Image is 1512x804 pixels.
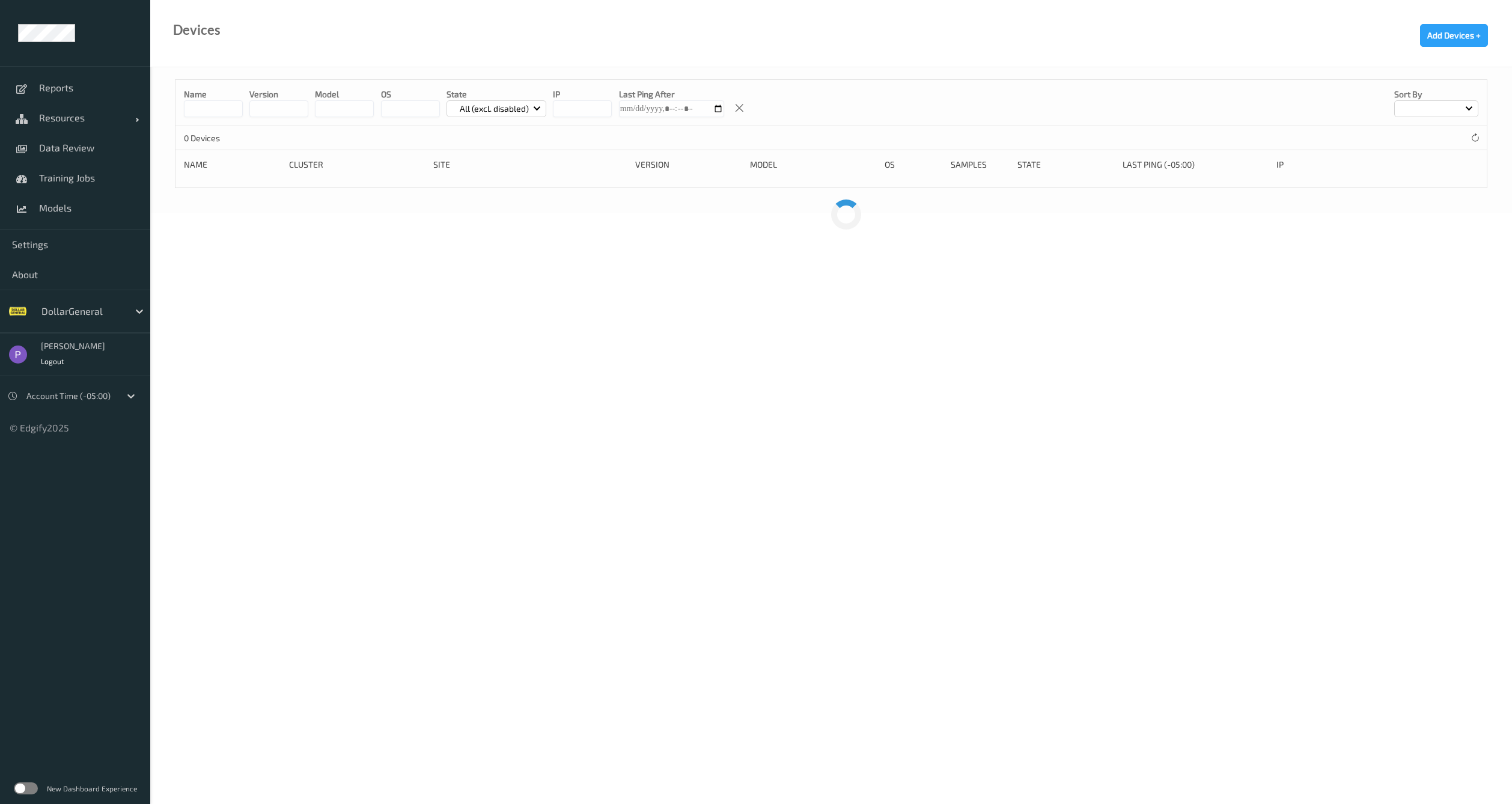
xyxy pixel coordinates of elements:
div: Last Ping (-05:00) [1123,159,1268,171]
div: version [635,159,742,171]
div: Name [184,159,281,171]
p: All (excl. disabled) [456,103,533,115]
p: model [315,88,374,100]
button: Add Devices + [1420,24,1488,47]
div: OS [885,159,943,171]
div: Model [750,159,876,171]
p: 0 Devices [184,132,274,144]
div: Cluster [289,159,425,171]
div: Site [433,159,627,171]
p: Sort by [1394,88,1478,100]
div: Devices [173,24,221,36]
p: State [447,88,547,100]
p: Last Ping After [619,88,724,100]
div: Samples [951,159,1009,171]
div: ip [1276,159,1392,171]
p: version [249,88,308,100]
div: State [1017,159,1114,171]
p: OS [381,88,440,100]
p: IP [553,88,612,100]
p: Name [184,88,243,100]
